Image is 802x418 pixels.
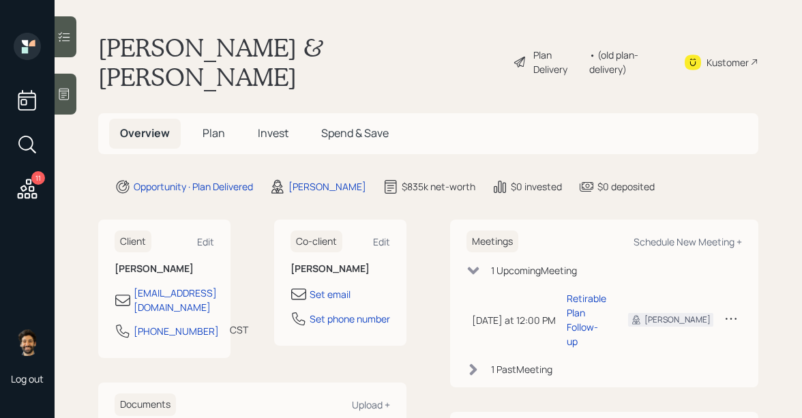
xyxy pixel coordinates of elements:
img: eric-schwartz-headshot.png [14,329,41,356]
div: [PERSON_NAME] [644,314,711,326]
div: Log out [11,372,44,385]
div: Schedule New Meeting + [634,235,742,248]
div: Opportunity · Plan Delivered [134,179,253,194]
h1: [PERSON_NAME] & [PERSON_NAME] [98,33,502,91]
div: Set email [310,287,351,301]
div: $0 deposited [597,179,655,194]
div: Edit [373,235,390,248]
h6: [PERSON_NAME] [115,263,214,275]
div: [PHONE_NUMBER] [134,324,219,338]
div: 11 [31,171,45,185]
div: [EMAIL_ADDRESS][DOMAIN_NAME] [134,286,217,314]
div: $835k net-worth [402,179,475,194]
h6: Meetings [466,230,518,253]
div: Set phone number [310,312,390,326]
span: Overview [120,125,170,140]
h6: Co-client [291,230,342,253]
div: $0 invested [511,179,562,194]
h6: [PERSON_NAME] [291,263,390,275]
div: 1 Upcoming Meeting [491,263,577,278]
div: CST [230,323,248,337]
span: Invest [258,125,288,140]
div: • (old plan-delivery) [589,48,667,76]
div: Retirable Plan Follow-up [567,291,606,348]
div: Plan Delivery [533,48,582,76]
div: [PERSON_NAME] [288,179,366,194]
div: Edit [197,235,214,248]
div: [DATE] at 12:00 PM [472,313,556,327]
span: Spend & Save [321,125,389,140]
div: Kustomer [707,55,749,70]
div: 1 Past Meeting [491,362,552,376]
div: Upload + [352,398,390,411]
span: Plan [203,125,225,140]
h6: Documents [115,393,176,416]
h6: Client [115,230,151,253]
